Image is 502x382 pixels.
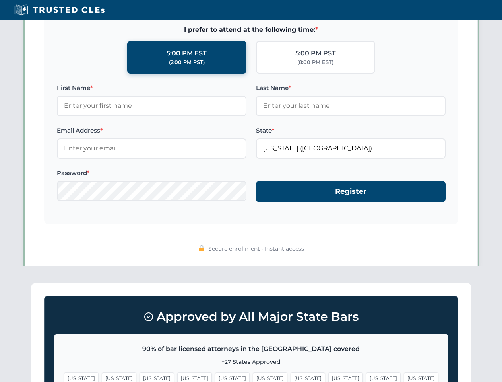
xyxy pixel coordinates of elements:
[64,344,438,354] p: 90% of bar licensed attorneys in the [GEOGRAPHIC_DATA] covered
[54,306,448,327] h3: Approved by All Major State Bars
[256,96,446,116] input: Enter your last name
[57,168,246,178] label: Password
[256,126,446,135] label: State
[57,25,446,35] span: I prefer to attend at the following time:
[167,48,207,58] div: 5:00 PM EST
[256,181,446,202] button: Register
[64,357,438,366] p: +27 States Approved
[295,48,336,58] div: 5:00 PM PST
[57,138,246,158] input: Enter your email
[208,244,304,253] span: Secure enrollment • Instant access
[256,138,446,158] input: Florida (FL)
[256,83,446,93] label: Last Name
[198,245,205,251] img: 🔒
[297,58,333,66] div: (8:00 PM EST)
[57,83,246,93] label: First Name
[57,126,246,135] label: Email Address
[57,96,246,116] input: Enter your first name
[169,58,205,66] div: (2:00 PM PST)
[12,4,107,16] img: Trusted CLEs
